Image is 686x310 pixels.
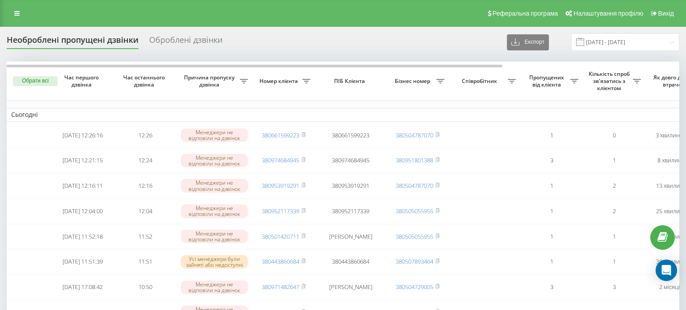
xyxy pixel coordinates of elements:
[7,35,138,49] div: Необроблені пропущені дзвінки
[114,124,176,147] td: 12:26
[322,78,379,85] span: ПІБ Клієнта
[121,74,169,88] span: Час останнього дзвінка
[114,149,176,172] td: 12:24
[493,10,558,17] span: Реферальна програма
[507,34,549,50] button: Експорт
[262,131,299,139] a: 380661599223
[51,199,114,223] td: [DATE] 12:04:00
[391,78,436,85] span: Бізнес номер
[525,74,570,88] span: Пропущених від клієнта
[181,154,248,167] div: Менеджери не відповіли на дзвінок
[583,275,645,299] td: 3
[51,174,114,198] td: [DATE] 12:16:11
[315,149,386,172] td: 380974684945
[520,275,583,299] td: 3
[181,255,248,269] div: Усі менеджери були зайняті або недоступні
[520,250,583,274] td: 1
[656,260,677,281] div: Open Intercom Messenger
[583,149,645,172] td: 1
[51,250,114,274] td: [DATE] 11:51:39
[114,225,176,248] td: 11:52
[114,250,176,274] td: 11:51
[315,199,386,223] td: 380952117339
[396,232,433,240] a: 380505055955
[520,199,583,223] td: 1
[315,250,386,274] td: 380443860684
[114,275,176,299] td: 10:50
[181,204,248,218] div: Менеджери не відповіли на дзвінок
[396,207,433,215] a: 380505055955
[149,35,222,49] div: Оброблені дзвінки
[51,124,114,147] td: [DATE] 12:26:16
[262,182,299,190] a: 380953919291
[114,174,176,198] td: 12:16
[315,225,386,248] td: [PERSON_NAME]
[262,283,299,291] a: 380971482647
[51,275,114,299] td: [DATE] 17:08:42
[453,78,508,85] span: Співробітник
[262,207,299,215] a: 380952117339
[583,225,645,248] td: 1
[520,149,583,172] td: 3
[315,275,386,299] td: [PERSON_NAME]
[520,124,583,147] td: 1
[396,283,433,291] a: 380504729005
[583,174,645,198] td: 2
[13,76,58,86] button: Обрати всі
[181,74,240,88] span: Причина пропуску дзвінка
[396,131,433,139] a: 380504787070
[181,128,248,142] div: Менеджери не відповіли на дзвінок
[573,10,643,17] span: Налаштування профілю
[59,74,107,88] span: Час першого дзвінка
[51,225,114,248] td: [DATE] 11:52:18
[181,281,248,294] div: Менеджери не відповіли на дзвінок
[396,156,433,164] a: 380951801388
[262,232,299,240] a: 380501420711
[114,199,176,223] td: 12:04
[262,156,299,164] a: 380974684945
[181,179,248,192] div: Менеджери не відповіли на дзвінок
[181,230,248,243] div: Менеджери не відповіли на дзвінок
[51,149,114,172] td: [DATE] 12:21:15
[520,174,583,198] td: 1
[583,124,645,147] td: 0
[257,78,302,85] span: Номер клієнта
[583,199,645,223] td: 2
[583,250,645,274] td: 1
[396,257,433,265] a: 380507893464
[587,70,633,91] span: Кількість спроб зв'язатись з клієнтом
[315,124,386,147] td: 380661599223
[658,10,674,17] span: Вихід
[396,182,433,190] a: 380504787070
[262,257,299,265] a: 380443860684
[315,174,386,198] td: 380953919291
[520,225,583,248] td: 1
